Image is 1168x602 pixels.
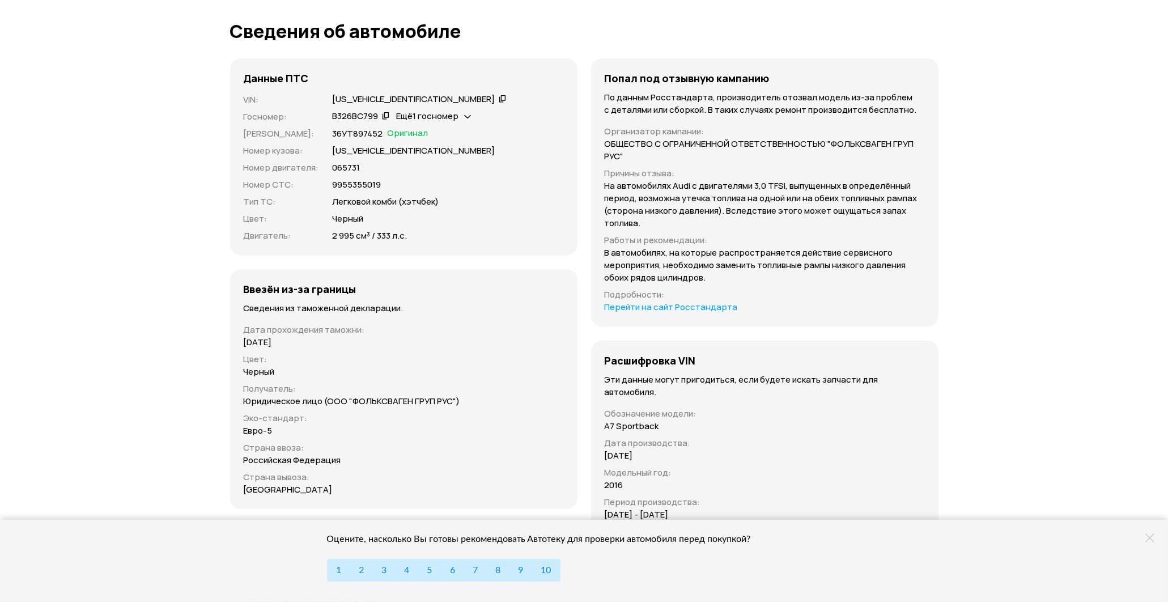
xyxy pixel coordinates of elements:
p: Эти данные могут пригодиться, если будете искать запчасти для автомобиля. [605,374,925,398]
button: 1 [327,559,350,582]
p: Модельный год : [605,467,700,479]
p: Получатель : [244,383,564,395]
button: 6 [441,559,464,582]
div: [US_VEHICLE_IDENTIFICATION_NUMBER] [333,94,495,105]
span: 9 [518,566,523,575]
p: Черный [244,366,275,378]
span: 1 [336,566,341,575]
p: 2 995 см³ / 333 л.с. [333,230,407,242]
p: Российская Федерация [244,454,341,467]
p: Легковой комби (хэтчбек) [333,196,439,208]
p: Госномер : [244,111,319,123]
p: ОБЩЕСТВО С ОГРАНИЧЕННОЙ ОТВЕТСТВЕННОСТЬЮ "ФОЛЬКСВАГЕН ГРУП РУС" [605,138,925,163]
p: [US_VEHICLE_IDENTIFICATION_NUMBER] [333,145,495,157]
p: Эко-стандарт : [244,412,564,425]
div: Оцените, насколько Вы готовы рекомендовать Автотеку для проверки автомобиля перед покупкой? [327,533,766,545]
h4: Ввезён из-за границы [244,283,356,295]
h4: Данные ПТС [244,72,309,84]
p: 2016 [605,479,623,491]
button: 7 [464,559,487,582]
p: Сведения из таможенной декларации. [244,302,564,315]
p: Дата производства : [605,437,700,450]
button: 9 [509,559,532,582]
a: Перейти на сайт Росстандарта [605,301,738,313]
p: Организатор кампании : [605,125,925,138]
p: [DATE] [605,450,633,462]
p: A7 Sportback [605,420,659,433]
p: Номер СТС : [244,179,319,191]
p: Черный [333,213,364,225]
p: [GEOGRAPHIC_DATA] [244,484,333,496]
span: 7 [473,566,478,575]
p: Тип ТС : [244,196,319,208]
p: Дата прохождения таможни : [244,324,564,336]
p: На автомобилях Audi с двигателями 3,0 TFSI, выпущенных в определённый период, возможна утечка топ... [605,180,925,230]
p: Двигатель : [244,230,319,242]
span: 10 [541,566,551,575]
button: 10 [532,559,560,582]
p: Юридическое лицо (ООО "ФОЛЬКСВАГЕН ГРУП РУС") [244,395,460,408]
p: Подробности : [605,289,925,301]
p: Страна вывоза : [244,471,564,484]
p: Обозначение модели : [605,408,700,420]
span: 8 [495,566,500,575]
p: В автомобилях, на которые распространяется действие сервисного мероприятия, необходимо заменить т... [605,247,925,284]
p: [DATE] - [DATE] [605,508,669,521]
p: Евро-5 [244,425,273,437]
button: 2 [350,559,373,582]
p: По данным Росстандарта, производитель отозвал модель из-за проблем с деталями или сборкой. В таки... [605,91,925,116]
p: Причины отзыва : [605,167,925,180]
p: Работы и рекомендации : [605,234,925,247]
p: Страна ввоза : [244,442,564,454]
p: VIN : [244,94,319,106]
p: [PERSON_NAME] : [244,128,319,140]
h1: Сведения об автомобиле [230,21,938,41]
p: Цвет : [244,213,319,225]
p: 36УТ897452 [333,128,383,140]
p: [DATE] [244,336,272,349]
p: Номер кузова : [244,145,319,157]
span: 4 [404,566,409,575]
p: Период производства : [605,496,700,508]
h4: Попал под отзывную кампанию [605,72,770,84]
span: Ещё 1 госномер [396,110,458,122]
h4: Расшифровка VIN [605,354,696,367]
button: 3 [372,559,396,582]
button: 5 [418,559,441,582]
span: 6 [450,566,455,575]
p: Цвет : [244,353,564,366]
span: 3 [381,566,386,575]
p: 065731 [333,162,360,174]
span: Оригинал [388,128,428,140]
div: В326ВС799 [333,111,379,122]
button: 8 [486,559,509,582]
span: 2 [359,566,364,575]
button: 4 [395,559,418,582]
p: 9955355019 [333,179,381,191]
span: 5 [427,566,432,575]
p: Номер двигателя : [244,162,319,174]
